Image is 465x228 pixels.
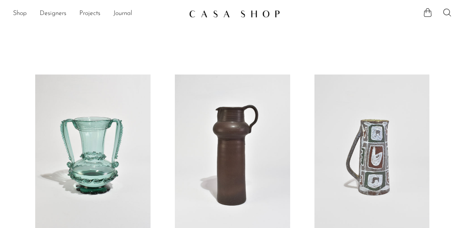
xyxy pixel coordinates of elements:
[13,7,183,21] nav: Desktop navigation
[113,9,132,19] a: Journal
[79,9,100,19] a: Projects
[13,7,183,21] ul: NEW HEADER MENU
[40,9,66,19] a: Designers
[13,9,27,19] a: Shop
